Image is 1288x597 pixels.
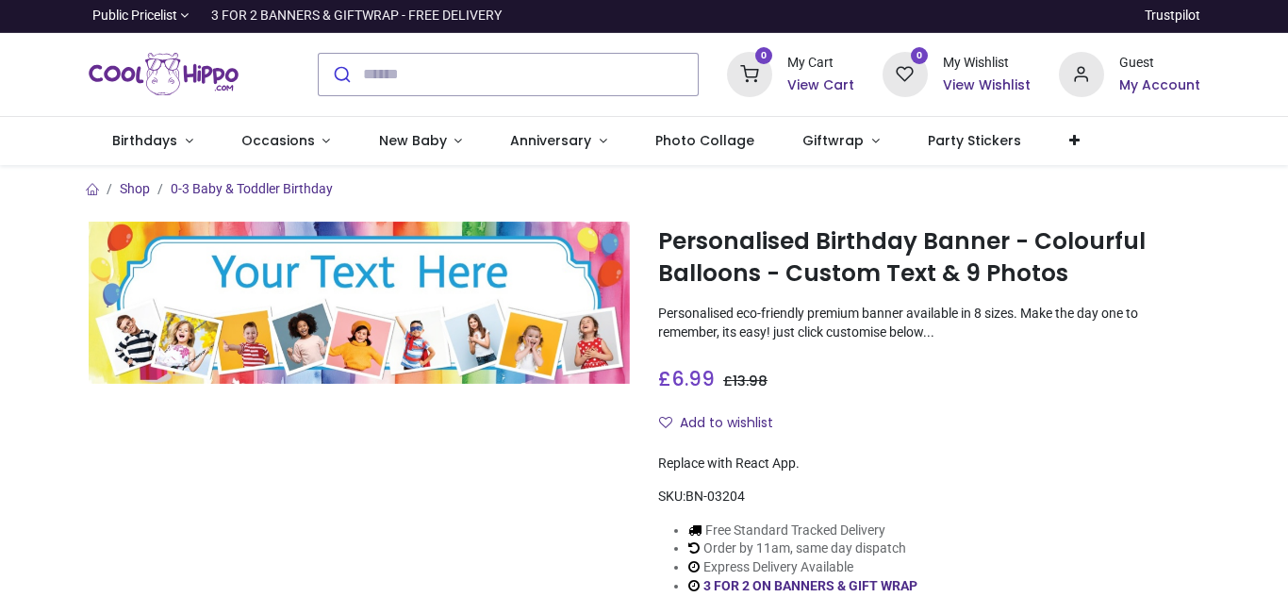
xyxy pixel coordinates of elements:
a: 0-3 Baby & Toddler Birthday [171,181,333,196]
span: Birthdays [112,131,177,150]
a: My Account [1119,76,1200,95]
div: SKU: [658,488,1200,506]
span: 6.99 [671,365,715,392]
a: Giftwrap [779,117,904,166]
sup: 0 [911,47,929,65]
a: View Cart [787,76,854,95]
a: 3 FOR 2 ON BANNERS & GIFT WRAP [703,578,917,593]
div: Guest [1119,54,1200,73]
a: Shop [120,181,150,196]
a: View Wishlist [943,76,1031,95]
span: Occasions [241,131,315,150]
div: My Cart [787,54,854,73]
a: Logo of Cool Hippo [89,48,239,101]
span: 13.98 [733,372,768,390]
span: BN-03204 [685,489,745,504]
div: Replace with React App. [658,455,1200,473]
span: Photo Collage [655,131,754,150]
img: Cool Hippo [89,48,239,101]
a: Birthdays [89,117,218,166]
li: Order by 11am, same day dispatch [688,539,952,558]
li: Free Standard Tracked Delivery [688,522,952,540]
a: Public Pricelist [89,7,190,25]
a: 0 [727,65,772,80]
button: Submit [319,54,363,95]
span: Public Pricelist [92,7,177,25]
span: New Baby [379,131,447,150]
span: Giftwrap [802,131,864,150]
sup: 0 [755,47,773,65]
i: Add to wishlist [659,416,672,429]
a: New Baby [355,117,487,166]
a: 0 [883,65,928,80]
a: Anniversary [487,117,632,166]
div: My Wishlist [943,54,1031,73]
a: Trustpilot [1145,7,1200,25]
button: Add to wishlistAdd to wishlist [658,407,789,439]
p: Personalised eco-friendly premium banner available in 8 sizes. Make the day one to remember, its ... [658,305,1200,341]
span: £ [658,365,715,392]
span: Party Stickers [928,131,1021,150]
li: Express Delivery Available [688,558,952,577]
h1: Personalised Birthday Banner - Colourful Balloons - Custom Text & 9 Photos [658,225,1200,290]
div: 3 FOR 2 BANNERS & GIFTWRAP - FREE DELIVERY [211,7,502,25]
span: Anniversary [510,131,591,150]
a: Occasions [217,117,355,166]
span: £ [723,372,768,390]
img: Personalised Birthday Banner - Colourful Balloons - Custom Text & 9 Photos [89,222,631,384]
